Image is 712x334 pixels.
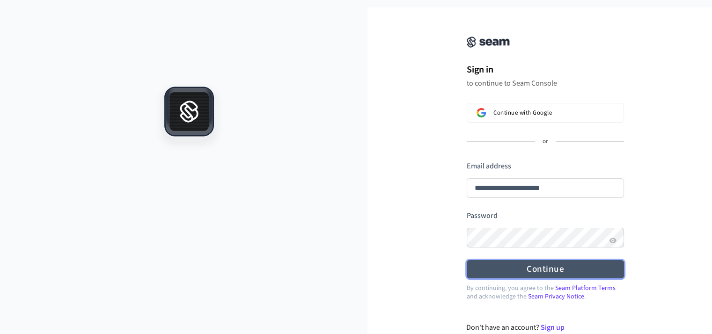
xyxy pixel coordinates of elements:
[477,108,486,117] img: Sign in with Google
[541,322,565,333] a: Sign up
[528,292,584,301] a: Seam Privacy Notice
[467,161,511,171] label: Email address
[467,79,624,88] p: to continue to Seam Console
[467,36,510,48] img: Seam Console
[467,284,624,301] p: By continuing, you agree to the and acknowledge the .
[543,138,548,146] p: or
[467,260,624,278] button: Continue
[467,103,624,123] button: Sign in with GoogleContinue with Google
[493,109,552,116] span: Continue with Google
[467,211,498,221] label: Password
[466,322,624,333] div: Don't have an account?
[607,235,618,246] button: Show password
[555,283,616,293] a: Seam Platform Terms
[467,63,624,77] h1: Sign in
